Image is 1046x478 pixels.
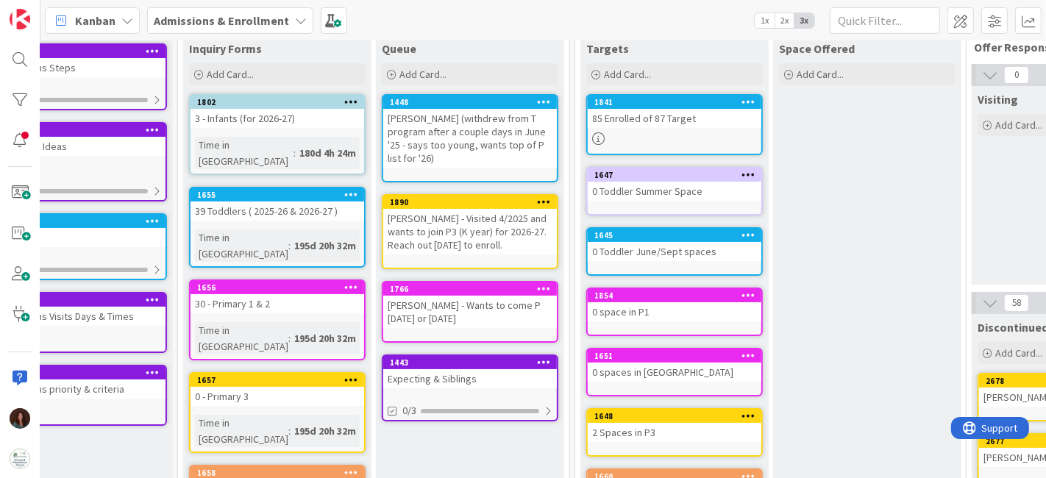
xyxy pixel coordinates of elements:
span: : [293,145,296,161]
div: 195d 20h 32m [291,330,360,346]
a: 16510 spaces in [GEOGRAPHIC_DATA] [586,348,763,396]
div: 1766 [383,282,557,296]
input: Quick Filter... [830,7,940,34]
div: 0 - Primary 3 [191,387,364,406]
div: 1655 [191,188,364,201]
span: Add Card... [399,68,446,81]
div: 1648 [588,410,761,423]
div: 0 Toddler Summer Space [588,182,761,201]
div: 1448 [390,97,557,107]
a: 16470 Toddler Summer Space [586,167,763,215]
div: 1448 [383,96,557,109]
span: 0 [1004,66,1029,84]
span: Add Card... [995,118,1042,132]
div: 165539 Toddlers ( 2025-26 & 2026-27 ) [191,188,364,221]
div: 30 - Primary 1 & 2 [191,294,364,313]
div: Time in [GEOGRAPHIC_DATA] [195,415,288,447]
div: 1443 [383,356,557,369]
span: Visiting [978,92,1018,107]
div: 16482 Spaces in P3 [588,410,761,442]
div: 1657 [191,374,364,387]
div: Time in [GEOGRAPHIC_DATA] [195,322,288,354]
div: 1802 [197,97,364,107]
div: 1655 [197,190,364,200]
div: 1645 [588,229,761,242]
a: 16450 Toddler June/Sept spaces [586,227,763,276]
a: 184185 Enrolled of 87 Target [586,94,763,155]
a: 165539 Toddlers ( 2025-26 & 2026-27 )Time in [GEOGRAPHIC_DATA]:195d 20h 32m [189,187,366,268]
div: 1443Expecting & Siblings [383,356,557,388]
span: Add Card... [604,68,651,81]
span: Space Offered [779,41,855,56]
div: 0 Toddler June/Sept spaces [588,242,761,261]
span: 0/3 [402,403,416,418]
div: 1657 [197,375,364,385]
div: 180d 4h 24m [296,145,360,161]
div: 1854 [594,290,761,301]
span: Inquiry Forms [189,41,262,56]
div: 3 - Infants (for 2026-27) [191,109,364,128]
span: 2x [775,13,794,28]
div: 1647 [594,170,761,180]
div: 195d 20h 32m [291,238,360,254]
span: : [288,423,291,439]
div: 1651 [594,351,761,361]
div: 1651 [588,349,761,363]
img: RF [10,408,30,429]
div: 1647 [588,168,761,182]
div: 1802 [191,96,364,109]
div: 1656 [197,282,364,293]
div: Time in [GEOGRAPHIC_DATA] [195,229,288,262]
a: 16482 Spaces in P3 [586,408,763,457]
div: 1841 [594,97,761,107]
a: 1448[PERSON_NAME] (withdrew from T program after a couple days in June '25 - says too young, want... [382,94,558,182]
div: 1841 [588,96,761,109]
div: 16450 Toddler June/Sept spaces [588,229,761,261]
span: : [288,330,291,346]
div: 16470 Toddler Summer Space [588,168,761,201]
a: 16570 - Primary 3Time in [GEOGRAPHIC_DATA]:195d 20h 32m [189,372,366,453]
div: 184185 Enrolled of 87 Target [588,96,761,128]
img: Visit kanbanzone.com [10,9,30,29]
div: 1443 [390,357,557,368]
div: 16570 - Primary 3 [191,374,364,406]
div: 39 Toddlers ( 2025-26 & 2026-27 ) [191,201,364,221]
div: Time in [GEOGRAPHIC_DATA] [195,137,293,169]
span: Targets [586,41,629,56]
div: 2 Spaces in P3 [588,423,761,442]
span: Add Card... [995,346,1042,360]
a: 18540 space in P1 [586,288,763,336]
b: Admissions & Enrollment [154,13,289,28]
div: [PERSON_NAME] - Visited 4/2025 and wants to join P3 (K year) for 2026-27. Reach out [DATE] to enr... [383,209,557,254]
div: 1658 [197,468,364,478]
div: 165630 - Primary 1 & 2 [191,281,364,313]
div: 0 space in P1 [588,302,761,321]
div: [PERSON_NAME] (withdrew from T program after a couple days in June '25 - says too young, wants to... [383,109,557,168]
div: 1890[PERSON_NAME] - Visited 4/2025 and wants to join P3 (K year) for 2026-27. Reach out [DATE] to... [383,196,557,254]
a: 165630 - Primary 1 & 2Time in [GEOGRAPHIC_DATA]:195d 20h 32m [189,279,366,360]
a: 18023 - Infants (for 2026-27)Time in [GEOGRAPHIC_DATA]:180d 4h 24m [189,94,366,175]
span: : [288,238,291,254]
span: 58 [1004,294,1029,312]
div: 16510 spaces in [GEOGRAPHIC_DATA] [588,349,761,382]
span: Queue [382,41,416,56]
div: Expecting & Siblings [383,369,557,388]
span: Kanban [75,12,115,29]
div: 0 spaces in [GEOGRAPHIC_DATA] [588,363,761,382]
div: 18023 - Infants (for 2026-27) [191,96,364,128]
div: 1645 [594,230,761,240]
div: 85 Enrolled of 87 Target [588,109,761,128]
a: 1766[PERSON_NAME] - Wants to come P [DATE] or [DATE] [382,281,558,343]
span: Add Card... [797,68,844,81]
div: 1766 [390,284,557,294]
div: 1766[PERSON_NAME] - Wants to come P [DATE] or [DATE] [383,282,557,328]
span: Add Card... [207,68,254,81]
img: avatar [10,449,30,469]
div: 1854 [588,289,761,302]
div: 1648 [594,411,761,421]
div: 195d 20h 32m [291,423,360,439]
a: 1890[PERSON_NAME] - Visited 4/2025 and wants to join P3 (K year) for 2026-27. Reach out [DATE] to... [382,194,558,269]
div: 1890 [383,196,557,209]
div: 1656 [191,281,364,294]
div: 1890 [390,197,557,207]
